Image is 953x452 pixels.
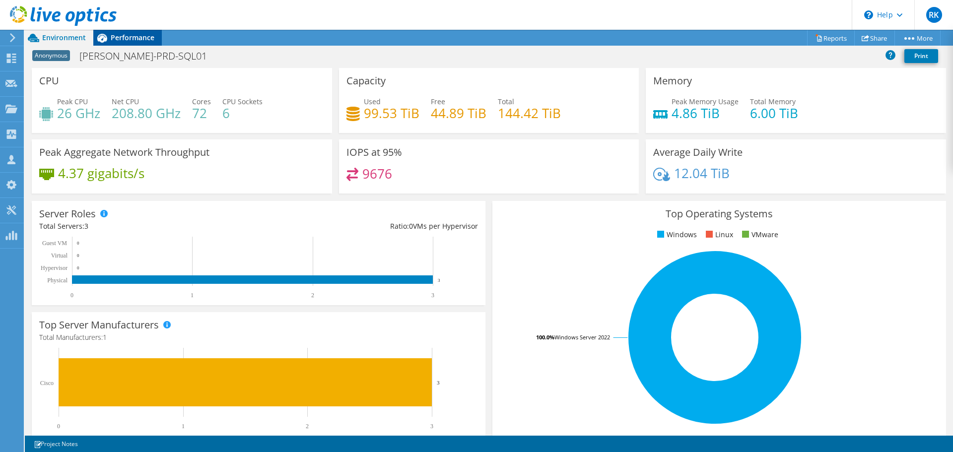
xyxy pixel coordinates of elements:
[39,75,59,86] h3: CPU
[192,108,211,119] h4: 72
[904,49,938,63] a: Print
[112,97,139,106] span: Net CPU
[39,221,259,232] div: Total Servers:
[672,97,739,106] span: Peak Memory Usage
[84,221,88,231] span: 3
[672,108,739,119] h4: 4.86 TiB
[346,147,402,158] h3: IOPS at 95%
[57,108,100,119] h4: 26 GHz
[41,264,68,271] text: Hypervisor
[431,97,445,106] span: Free
[554,333,610,341] tspan: Windows Server 2022
[27,438,85,450] a: Project Notes
[750,97,796,106] span: Total Memory
[191,292,194,299] text: 1
[47,277,68,284] text: Physical
[740,229,778,240] li: VMware
[57,97,88,106] span: Peak CPU
[437,380,440,386] text: 3
[75,51,222,62] h1: [PERSON_NAME]-PRD-SQL01
[77,265,79,270] text: 0
[40,380,54,387] text: Cisco
[364,108,419,119] h4: 99.53 TiB
[306,423,309,430] text: 2
[77,241,79,246] text: 0
[346,75,386,86] h3: Capacity
[430,423,433,430] text: 3
[438,278,440,283] text: 3
[57,423,60,430] text: 0
[311,292,314,299] text: 2
[536,333,554,341] tspan: 100.0%
[39,208,96,219] h3: Server Roles
[498,97,514,106] span: Total
[77,253,79,258] text: 0
[192,97,211,106] span: Cores
[431,292,434,299] text: 3
[364,97,381,106] span: Used
[854,30,895,46] a: Share
[42,33,86,42] span: Environment
[653,75,692,86] h3: Memory
[362,168,392,179] h4: 9676
[182,423,185,430] text: 1
[112,108,181,119] h4: 208.80 GHz
[674,168,730,179] h4: 12.04 TiB
[39,147,209,158] h3: Peak Aggregate Network Throughput
[431,108,486,119] h4: 44.89 TiB
[926,7,942,23] span: RK
[703,229,733,240] li: Linux
[409,221,413,231] span: 0
[498,108,561,119] h4: 144.42 TiB
[259,221,478,232] div: Ratio: VMs per Hypervisor
[70,292,73,299] text: 0
[222,108,263,119] h4: 6
[39,332,478,343] h4: Total Manufacturers:
[42,240,67,247] text: Guest VM
[58,168,144,179] h4: 4.37 gigabits/s
[653,147,743,158] h3: Average Daily Write
[222,97,263,106] span: CPU Sockets
[655,229,697,240] li: Windows
[111,33,154,42] span: Performance
[51,252,68,259] text: Virtual
[39,320,159,330] h3: Top Server Manufacturers
[864,10,873,19] svg: \n
[807,30,855,46] a: Reports
[750,108,798,119] h4: 6.00 TiB
[500,208,939,219] h3: Top Operating Systems
[894,30,941,46] a: More
[32,50,70,61] span: Anonymous
[103,332,107,342] span: 1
